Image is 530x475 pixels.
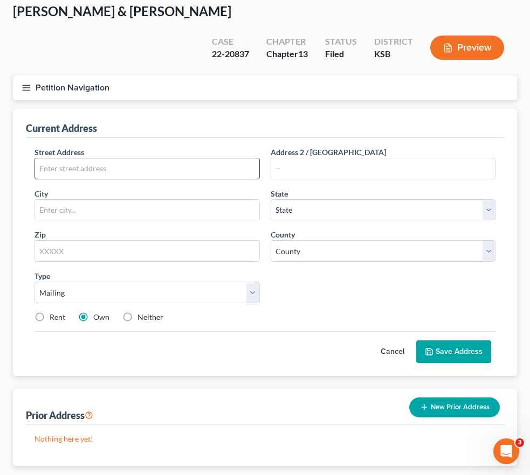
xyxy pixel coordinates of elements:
[298,48,308,59] span: 13
[271,189,288,198] span: State
[271,230,295,239] span: County
[35,158,259,179] input: Enter street address
[325,36,357,48] div: Status
[374,48,413,60] div: KSB
[35,148,84,157] span: Street Address
[266,36,308,48] div: Chapter
[35,200,259,220] input: Enter city...
[266,48,308,60] div: Chapter
[13,3,231,19] span: [PERSON_NAME] & [PERSON_NAME]
[26,409,93,422] div: Prior Address
[430,36,504,60] button: Preview
[35,270,50,282] label: Type
[515,438,524,447] span: 3
[137,312,163,323] label: Neither
[13,75,517,100] button: Petition Navigation
[50,312,65,323] label: Rent
[26,122,97,135] div: Current Address
[212,48,249,60] div: 22-20837
[325,48,357,60] div: Filed
[35,240,260,262] input: XXXXX
[369,341,416,362] button: Cancel
[35,230,46,239] span: Zip
[374,36,413,48] div: District
[93,312,109,323] label: Own
[212,36,249,48] div: Case
[271,146,386,158] label: Address 2 / [GEOGRAPHIC_DATA]
[35,189,48,198] span: City
[493,438,519,464] iframe: Intercom live chat
[416,340,491,363] button: Save Address
[271,158,495,179] input: --
[35,434,495,444] p: Nothing here yet!
[409,397,500,417] button: New Prior Address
